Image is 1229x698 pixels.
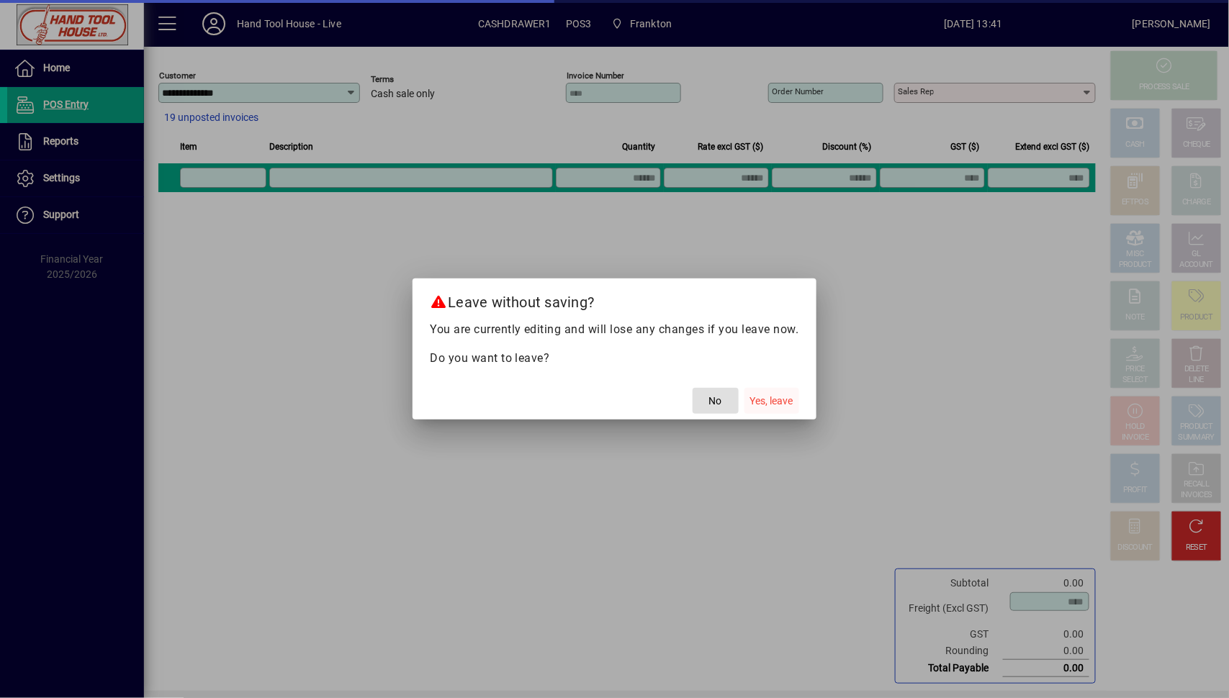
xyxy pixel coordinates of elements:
p: Do you want to leave? [430,350,799,367]
h2: Leave without saving? [413,278,816,320]
p: You are currently editing and will lose any changes if you leave now. [430,321,799,338]
button: Yes, leave [744,388,799,414]
button: No [693,388,739,414]
span: Yes, leave [750,394,793,409]
span: No [709,394,722,409]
